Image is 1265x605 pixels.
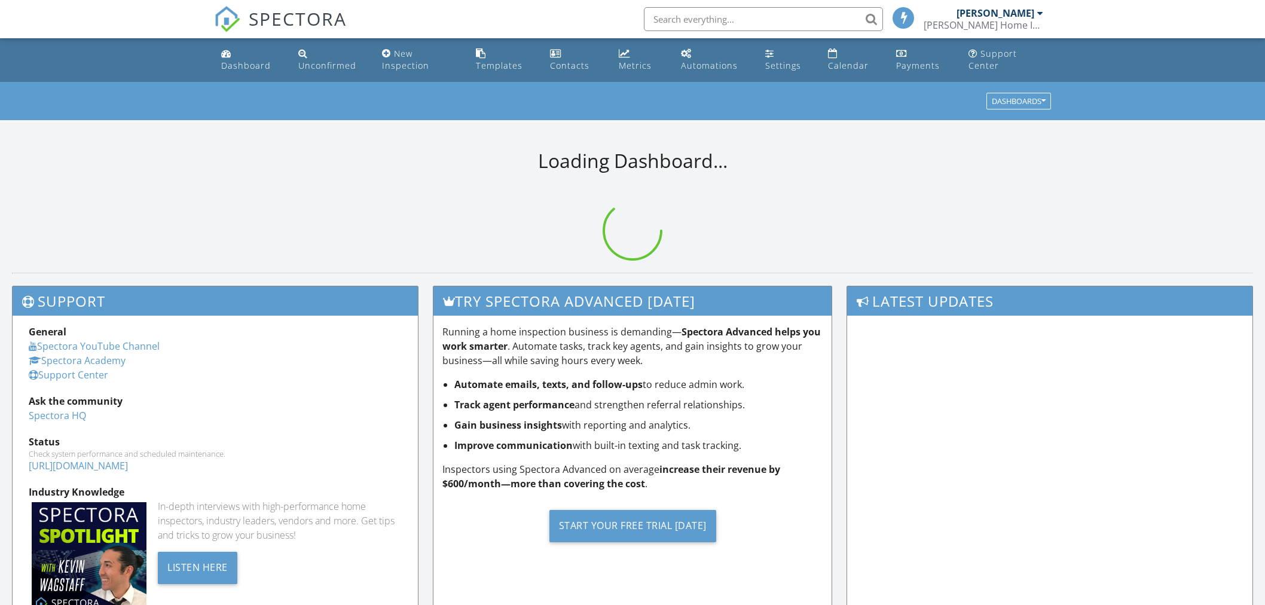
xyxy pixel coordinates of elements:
[454,418,823,432] li: with reporting and analytics.
[471,43,536,77] a: Templates
[442,325,823,368] p: Running a home inspection business is demanding— . Automate tasks, track key agents, and gain ins...
[454,398,823,412] li: and strengthen referral relationships.
[619,60,652,71] div: Metrics
[433,286,832,316] h3: Try spectora advanced [DATE]
[454,377,823,392] li: to reduce admin work.
[964,43,1049,77] a: Support Center
[891,43,954,77] a: Payments
[760,43,814,77] a: Settings
[847,286,1252,316] h3: Latest Updates
[442,462,823,491] p: Inspectors using Spectora Advanced on average .
[158,560,237,573] a: Listen Here
[29,435,402,449] div: Status
[29,449,402,459] div: Check system performance and scheduled maintenance.
[454,378,643,391] strong: Automate emails, texts, and follow-ups
[13,286,418,316] h3: Support
[823,43,882,77] a: Calendar
[214,16,347,41] a: SPECTORA
[29,368,108,381] a: Support Center
[214,6,240,32] img: The Best Home Inspection Software - Spectora
[924,19,1043,31] div: Sharples Home Inspections, LLC
[298,60,356,71] div: Unconfirmed
[454,418,562,432] strong: Gain business insights
[29,340,160,353] a: Spectora YouTube Channel
[986,93,1051,110] button: Dashboards
[676,43,751,77] a: Automations (Basic)
[681,60,738,71] div: Automations
[644,7,883,31] input: Search everything...
[454,439,573,452] strong: Improve communication
[550,60,589,71] div: Contacts
[454,438,823,453] li: with built-in texting and task tracking.
[828,60,869,71] div: Calendar
[249,6,347,31] span: SPECTORA
[158,499,402,542] div: In-depth interviews with high-performance home inspectors, industry leaders, vendors and more. Ge...
[545,43,604,77] a: Contacts
[549,510,716,542] div: Start Your Free Trial [DATE]
[896,60,940,71] div: Payments
[957,7,1034,19] div: [PERSON_NAME]
[29,394,402,408] div: Ask the community
[454,398,575,411] strong: Track agent performance
[614,43,667,77] a: Metrics
[377,43,462,77] a: New Inspection
[442,500,823,551] a: Start Your Free Trial [DATE]
[968,48,1017,71] div: Support Center
[29,354,126,367] a: Spectora Academy
[442,463,780,490] strong: increase their revenue by $600/month—more than covering the cost
[221,60,271,71] div: Dashboard
[29,409,86,422] a: Spectora HQ
[992,97,1046,106] div: Dashboards
[382,48,429,71] div: New Inspection
[158,552,237,584] div: Listen Here
[442,325,821,353] strong: Spectora Advanced helps you work smarter
[294,43,368,77] a: Unconfirmed
[765,60,801,71] div: Settings
[29,325,66,338] strong: General
[29,485,402,499] div: Industry Knowledge
[476,60,522,71] div: Templates
[29,459,128,472] a: [URL][DOMAIN_NAME]
[216,43,284,77] a: Dashboard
